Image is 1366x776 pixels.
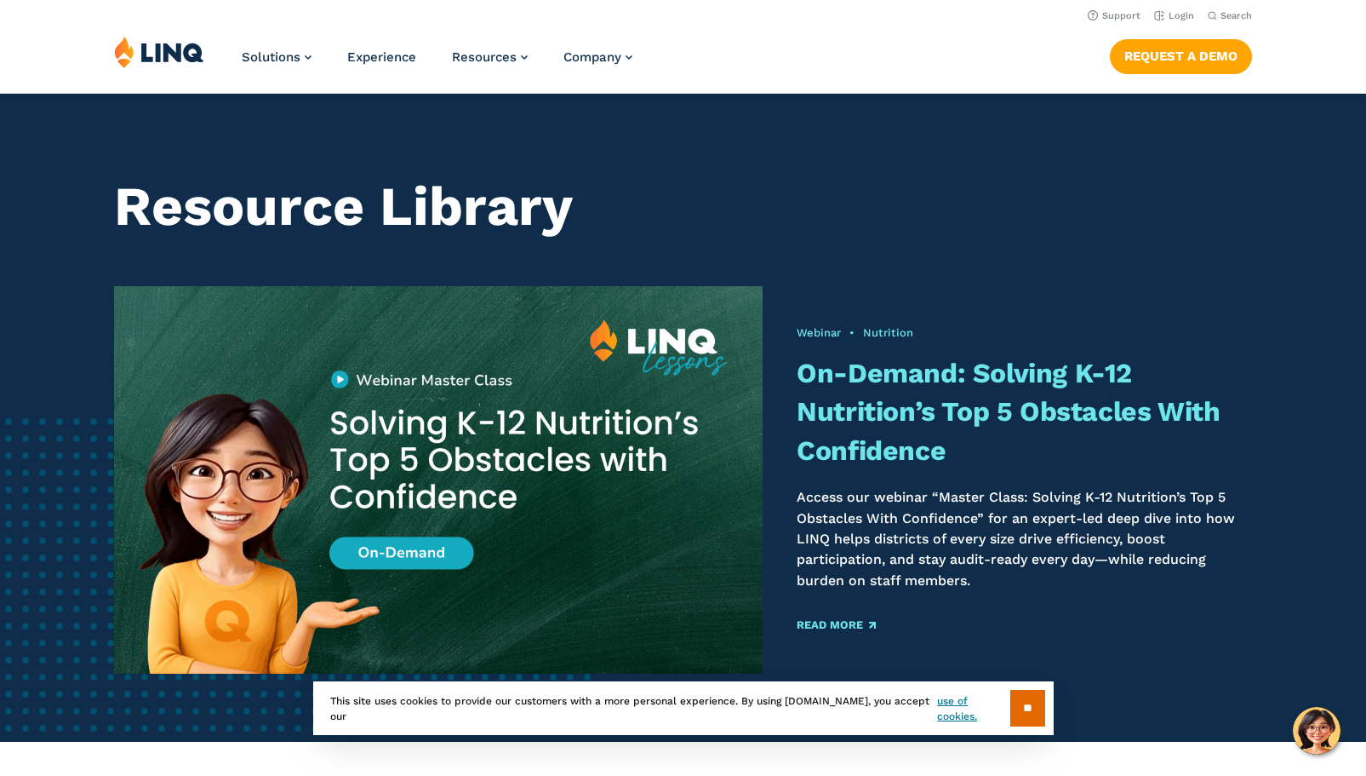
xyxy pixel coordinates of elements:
span: Solutions [242,49,300,65]
p: Access our webinar “Master Class: Solving K-12 Nutrition’s Top 5 Obstacles With Confidence” for a... [797,487,1252,591]
div: This site uses cookies to provide our customers with a more personal experience. By using [DOMAIN... [313,681,1054,735]
a: Experience [347,49,416,65]
a: Read More [797,619,876,630]
a: use of cookies. [937,693,1009,724]
button: Hello, have a question? Let’s chat. [1293,707,1340,755]
h1: Resource Library [114,175,1252,239]
nav: Primary Navigation [242,36,632,92]
a: Support [1088,10,1140,21]
span: Resources [452,49,517,65]
div: • [797,325,1252,341]
a: Resources [452,49,528,65]
span: Search [1220,10,1252,21]
button: Open Search Bar [1208,9,1252,22]
img: LINQ | K‑12 Software [114,36,204,68]
a: Company [563,49,632,65]
a: On-Demand: Solving K-12 Nutrition’s Top 5 Obstacles With Confidence [797,357,1220,467]
nav: Button Navigation [1110,36,1252,73]
a: Solutions [242,49,311,65]
a: Request a Demo [1110,39,1252,73]
a: Nutrition [863,326,913,339]
a: Webinar [797,326,841,339]
a: Login [1154,10,1194,21]
span: Company [563,49,621,65]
